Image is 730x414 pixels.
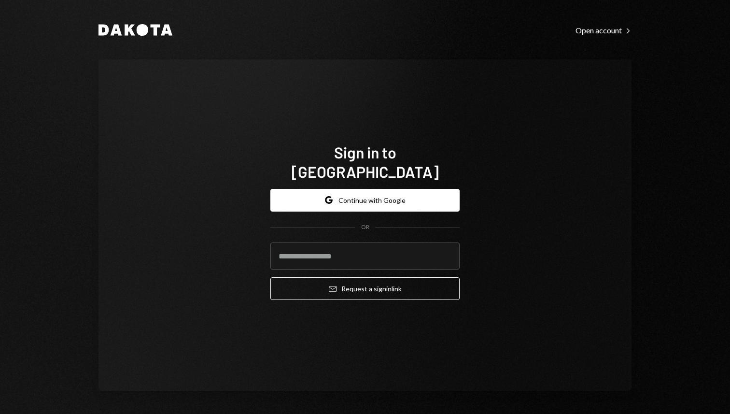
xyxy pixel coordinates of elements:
h1: Sign in to [GEOGRAPHIC_DATA] [270,143,460,181]
button: Continue with Google [270,189,460,212]
button: Request a signinlink [270,277,460,300]
a: Open account [576,25,632,35]
div: OR [361,223,369,231]
div: Open account [576,26,632,35]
